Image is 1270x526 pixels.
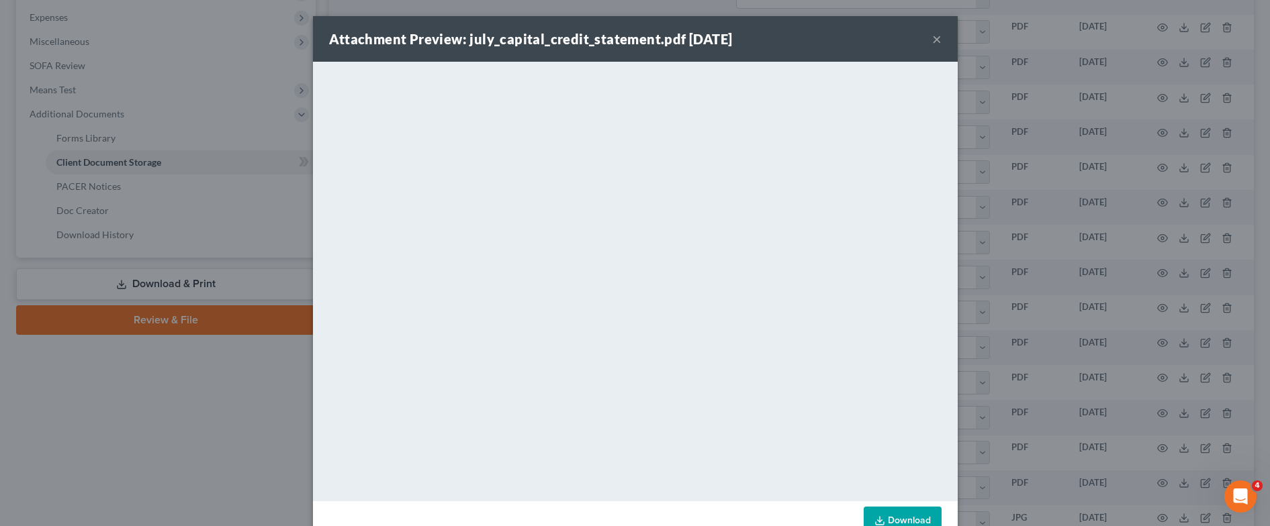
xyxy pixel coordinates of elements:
strong: Attachment Preview: july_capital_credit_statement.pdf [DATE] [329,31,733,47]
button: × [932,31,942,47]
iframe: <object ng-attr-data='[URL][DOMAIN_NAME]' type='application/pdf' width='100%' height='650px'></ob... [313,62,958,498]
span: 4 [1252,480,1263,491]
iframe: Intercom live chat [1224,480,1257,513]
